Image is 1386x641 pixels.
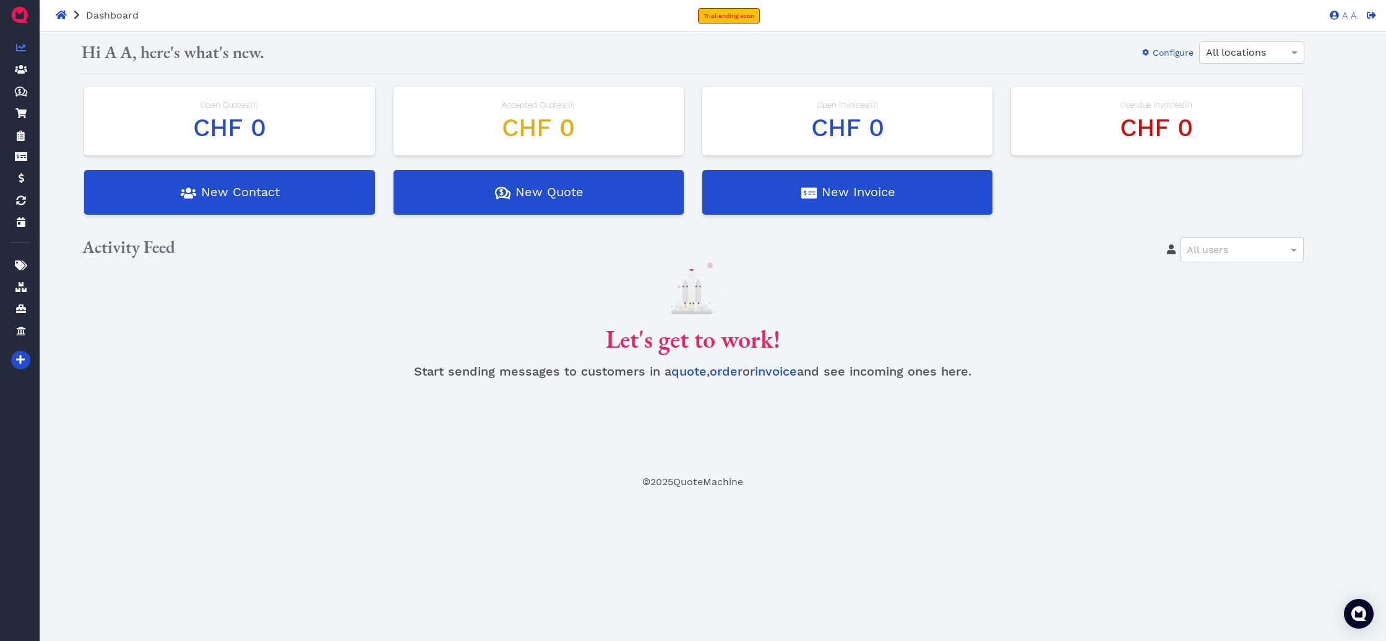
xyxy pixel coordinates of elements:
[755,364,797,379] a: invoice
[72,475,1313,489] footer: © 2025 QuoteMachine
[567,100,572,110] span: 0
[1344,599,1374,629] div: Open Intercom Messenger
[698,8,760,24] a: Trial ending soon
[671,364,707,379] a: quote
[710,364,742,379] a: order
[1185,100,1190,110] span: 0
[97,99,362,111] div: Open Quotes ( )
[18,88,22,94] tspan: $
[84,170,374,215] button: New Contact
[394,170,684,215] button: New Quote
[1133,43,1194,62] button: Configure
[86,9,139,21] span: Dashboard
[811,113,884,142] span: CHF 0
[1206,46,1266,58] span: All locations
[502,113,575,142] span: CHF 0
[1324,9,1358,20] a: A A.
[499,188,504,197] tspan: $
[871,100,876,110] span: 0
[1120,113,1193,142] span: CHF 0
[82,41,264,63] span: Hi A A, here's what's new.
[414,364,971,379] span: Start sending messages to customers in a , or and see incoming ones here.
[406,99,671,111] div: Accepted Quotes ( )
[715,99,980,111] div: Open Invoices ( )
[193,113,266,142] span: CHF 0
[251,100,256,110] span: 0
[702,170,992,215] button: New Invoice
[606,323,780,355] span: Let's get to work!
[1339,11,1358,20] span: A A.
[704,12,754,19] span: Trial ending soon
[10,5,30,25] img: QuoteM_icon_flat.png
[1023,99,1289,111] div: Overdue Invoices ( )
[1181,238,1303,262] div: All users
[1151,48,1194,58] span: Configure
[82,236,175,258] span: Activity Feed
[662,262,724,314] img: launch.svg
